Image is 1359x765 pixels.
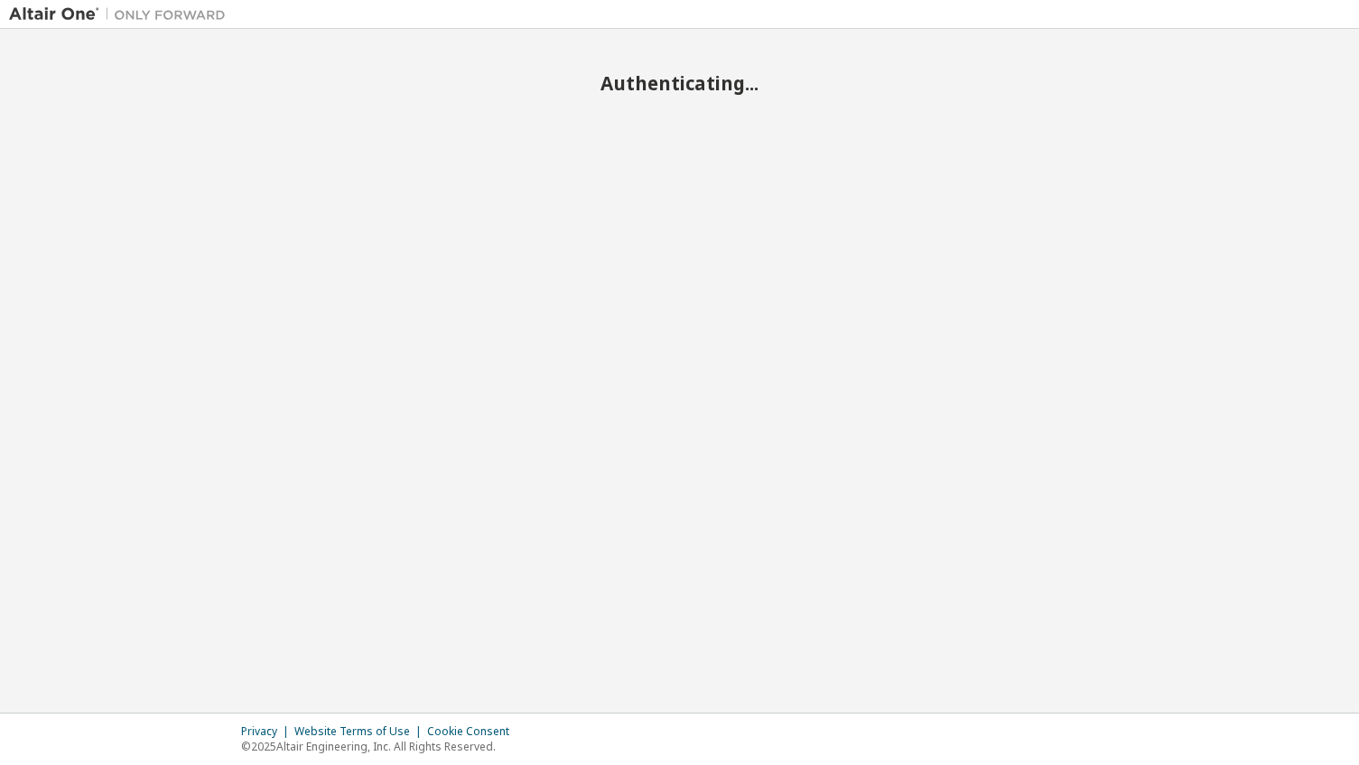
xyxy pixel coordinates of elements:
[294,724,427,739] div: Website Terms of Use
[427,724,520,739] div: Cookie Consent
[241,724,294,739] div: Privacy
[9,5,235,23] img: Altair One
[9,71,1350,95] h2: Authenticating...
[241,739,520,754] p: © 2025 Altair Engineering, Inc. All Rights Reserved.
